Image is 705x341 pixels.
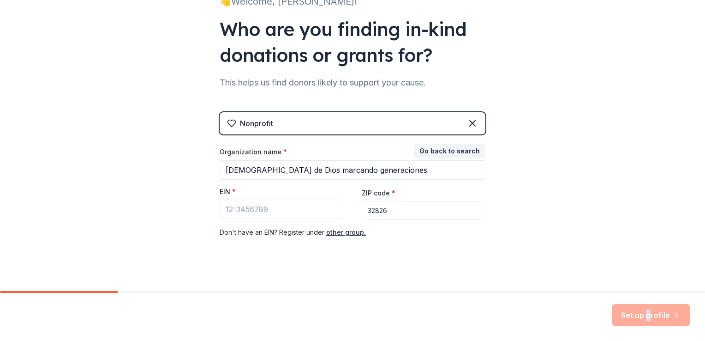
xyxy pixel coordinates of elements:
[220,187,236,196] label: EIN
[240,118,273,129] div: Nonprofit
[220,147,287,157] label: Organization name
[220,75,485,90] div: This helps us find donors likely to support your cause.
[326,227,366,238] button: other group.
[220,227,485,238] div: Don ' t have an EIN? Register under
[220,16,485,68] div: Who are you finding in-kind donations or grants for?
[362,201,485,219] input: 12345 (U.S. only)
[362,189,395,198] label: ZIP code
[414,144,485,158] button: Go back to search
[220,200,343,219] input: 12-3456789
[220,160,485,180] input: American Red Cross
